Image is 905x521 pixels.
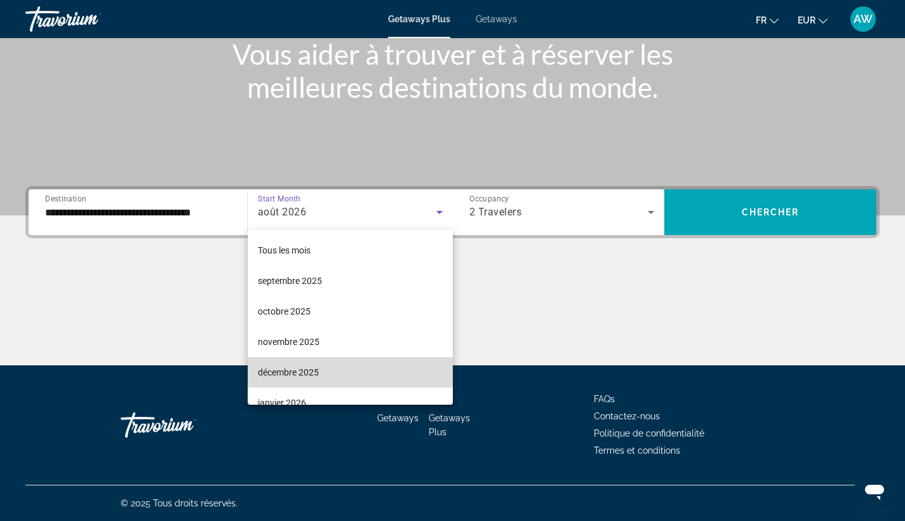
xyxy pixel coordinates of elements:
[258,304,311,319] span: octobre 2025
[258,273,322,288] span: septembre 2025
[258,334,319,349] span: novembre 2025
[258,395,306,410] span: janvier 2026
[258,365,319,380] span: décembre 2025
[854,470,895,511] iframe: Bouton de lancement de la fenêtre de messagerie
[258,245,311,255] span: Tous les mois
